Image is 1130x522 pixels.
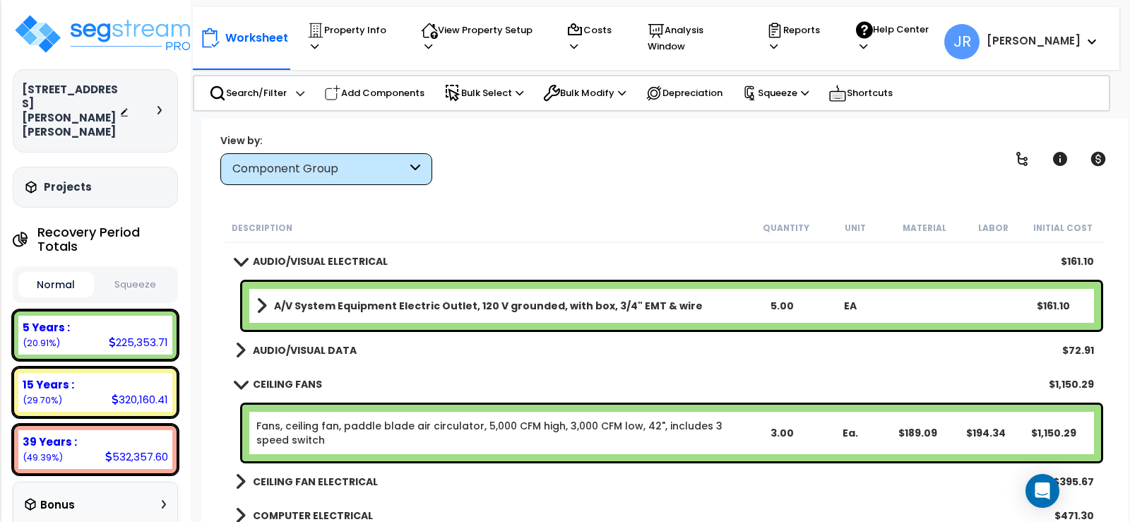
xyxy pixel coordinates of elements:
[987,33,1081,48] b: [PERSON_NAME]
[763,223,809,234] small: Quantity
[648,22,740,54] p: Analysis Window
[225,28,288,47] p: Worksheet
[1061,254,1094,268] div: $161.10
[209,85,287,102] p: Search/Filter
[256,296,748,316] a: Assembly Title
[112,392,168,407] div: 320,160.41
[421,22,540,54] p: View Property Setup
[23,377,74,392] b: 15 Years :
[256,419,748,447] a: Individual Item
[1033,223,1093,234] small: Initial Cost
[903,223,946,234] small: Material
[316,78,432,109] div: Add Components
[845,223,866,234] small: Unit
[1062,343,1094,357] div: $72.91
[40,499,75,511] h3: Bonus
[444,85,523,102] p: Bulk Select
[253,254,388,268] b: AUDIO/VISUAL ELECTRICAL
[23,337,60,349] small: 20.907284774110227%
[23,434,77,449] b: 39 Years :
[953,426,1019,440] div: $194.34
[13,13,196,55] img: logo_pro_r.png
[97,273,173,297] button: Squeeze
[324,85,424,102] p: Add Components
[1053,475,1094,489] div: $395.67
[105,449,168,464] div: 532,357.60
[23,320,70,335] b: 5 Years :
[646,85,722,102] p: Depreciation
[749,299,816,313] div: 5.00
[944,24,980,59] span: JR
[253,377,322,391] b: CEILING FANS
[232,223,292,234] small: Description
[18,272,94,297] button: Normal
[749,426,816,440] div: 3.00
[1025,474,1059,508] div: Open Intercom Messenger
[22,83,119,139] h3: [STREET_ADDRESS][PERSON_NAME][PERSON_NAME]
[543,85,626,102] p: Bulk Modify
[23,451,63,463] small: 49.38969917496305%
[307,22,394,54] p: Property Info
[742,85,809,101] p: Squeeze
[821,76,900,110] div: Shortcuts
[978,223,1009,234] small: Labor
[885,426,951,440] div: $189.09
[37,225,178,254] h4: Recovery Period Totals
[638,78,730,109] div: Depreciation
[109,335,168,350] div: 225,353.71
[220,134,432,148] div: View by:
[856,21,936,54] p: Help Center
[23,394,62,406] small: 29.703016050926728%
[274,299,703,313] b: A/V System Equipment Electric Outlet, 120 V grounded, with box, 3/4" EMT & wire
[1021,299,1087,313] div: $161.10
[1049,377,1094,391] div: $1,150.29
[253,475,378,489] b: CEILING FAN ELECTRICAL
[766,22,828,54] p: Reports
[232,161,407,177] div: Component Group
[828,83,893,103] p: Shortcuts
[817,426,884,440] div: Ea.
[817,299,884,313] div: EA
[1021,426,1087,440] div: $1,150.29
[253,343,357,357] b: AUDIO/VISUAL DATA
[566,22,621,54] p: Costs
[44,180,92,194] h3: Projects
